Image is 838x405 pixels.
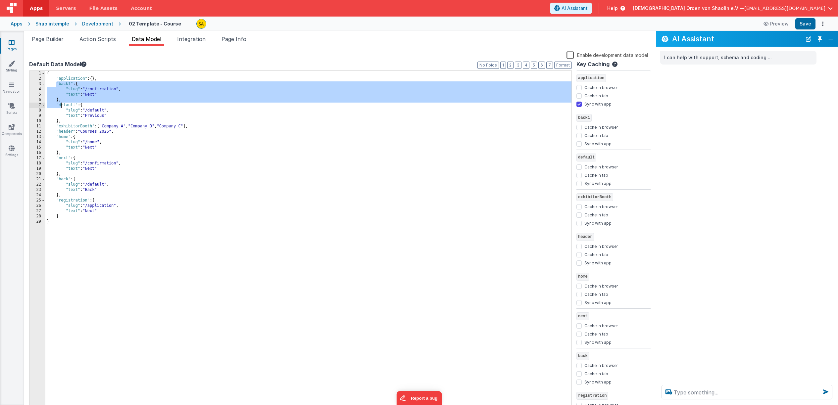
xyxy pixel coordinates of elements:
iframe: Marker.io feedback button [396,391,442,405]
label: Cache in tab [584,291,608,297]
div: 17 [29,156,45,161]
button: Format [554,62,572,69]
div: 14 [29,140,45,145]
span: [EMAIL_ADDRESS][DOMAIN_NAME] [744,5,825,12]
div: 1 [29,71,45,76]
span: application [576,74,606,82]
span: File Assets [89,5,118,12]
label: Cache in browser [584,163,618,170]
label: Cache in browser [584,282,618,289]
div: 13 [29,134,45,140]
div: 22 [29,182,45,187]
p: I can help with support, schema and coding ... [664,54,813,62]
label: Cache in tab [584,92,608,99]
span: exhibitorBooth [576,193,613,201]
img: e3e1eaaa3c942e69edc95d4236ce57bf [197,19,206,28]
div: Development [82,21,113,27]
div: 3 [29,81,45,87]
div: 6 [29,97,45,103]
label: Enable development data model [567,51,648,59]
div: 8 [29,108,45,113]
div: 27 [29,208,45,214]
span: back [576,352,589,360]
button: [DEMOGRAPHIC_DATA] Orden von Shaolin e.V — [EMAIL_ADDRESS][DOMAIN_NAME] [633,5,833,12]
div: 25 [29,198,45,203]
span: Page Builder [32,36,64,42]
div: 21 [29,177,45,182]
label: Cache in tab [584,171,608,178]
span: next [576,312,589,320]
div: 20 [29,171,45,177]
div: 4 [29,87,45,92]
button: AI Assistant [550,3,592,14]
button: 7 [546,62,553,69]
div: 9 [29,113,45,118]
label: Sync with app [584,100,612,107]
button: Toggle Pin [815,34,824,44]
button: 6 [538,62,545,69]
button: 4 [523,62,529,69]
span: [DEMOGRAPHIC_DATA] Orden von Shaolin e.V — [633,5,744,12]
span: Action Scripts [79,36,116,42]
button: Preview [760,19,793,29]
label: Cache in browser [584,243,618,249]
button: New Chat [804,34,813,44]
div: 28 [29,214,45,219]
label: Cache in tab [584,330,608,337]
div: 12 [29,129,45,134]
label: Sync with app [584,378,612,385]
label: Sync with app [584,180,612,186]
button: 1 [500,62,506,69]
label: Cache in tab [584,370,608,377]
div: 24 [29,193,45,198]
span: Data Model [132,36,161,42]
span: header [576,233,594,241]
span: back1 [576,114,592,122]
span: default [576,154,596,161]
button: Close [826,34,835,44]
label: Cache in tab [584,251,608,257]
button: No Folds [477,62,499,69]
div: 23 [29,187,45,193]
div: 5 [29,92,45,97]
label: Cache in tab [584,132,608,138]
span: Help [607,5,618,12]
span: AI Assistant [562,5,588,12]
div: 29 [29,219,45,224]
button: 5 [531,62,537,69]
label: Sync with app [584,219,612,226]
button: 3 [515,62,521,69]
div: 7 [29,103,45,108]
span: Apps [30,5,43,12]
label: Cache in browser [584,362,618,368]
div: 2 [29,76,45,81]
label: Cache in browser [584,123,618,130]
div: 18 [29,161,45,166]
label: Cache in tab [584,211,608,218]
div: Shaolintemple [35,21,69,27]
span: registration [576,392,608,400]
label: Cache in browser [584,203,618,209]
span: Page Info [222,36,246,42]
button: 2 [507,62,514,69]
h2: AI Assistant [672,35,802,43]
div: 15 [29,145,45,150]
span: home [576,273,589,281]
div: 11 [29,124,45,129]
div: 26 [29,203,45,208]
div: 10 [29,118,45,124]
label: Sync with app [584,299,612,305]
div: 16 [29,150,45,156]
label: Sync with app [584,338,612,345]
label: Sync with app [584,140,612,147]
button: Save [795,18,815,29]
span: Servers [56,5,76,12]
h4: 02 Template - Course [129,21,181,26]
div: 19 [29,166,45,171]
button: Default Data Model [29,60,86,68]
label: Cache in browser [584,84,618,90]
div: Apps [11,21,23,27]
button: Options [818,19,827,28]
label: Sync with app [584,259,612,266]
span: Integration [177,36,206,42]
